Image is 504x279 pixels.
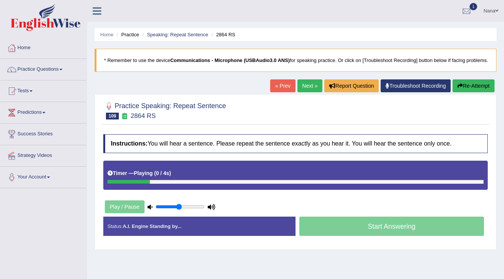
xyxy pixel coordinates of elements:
[0,124,87,143] a: Success Stories
[131,112,156,119] small: 2864 RS
[324,79,379,92] button: Report Question
[103,101,226,119] h2: Practice Speaking: Repeat Sentence
[107,170,171,176] h5: Timer —
[0,81,87,99] a: Tests
[381,79,451,92] a: Troubleshoot Recording
[111,140,148,147] b: Instructions:
[121,113,129,120] small: Exam occurring question
[100,32,114,37] a: Home
[95,49,496,72] blockquote: * Remember to use the device for speaking practice. Or click on [Troubleshoot Recording] button b...
[210,31,235,38] li: 2864 RS
[106,113,119,119] span: 109
[170,57,290,63] b: Communications - Microphone (USBAudio3.0 ANS)
[134,170,153,176] b: Playing
[453,79,495,92] button: Re-Attempt
[147,32,208,37] a: Speaking: Repeat Sentence
[0,167,87,186] a: Your Account
[103,217,296,236] div: Status:
[297,79,322,92] a: Next »
[156,170,169,176] b: 0 / 4s
[169,170,171,176] b: )
[270,79,295,92] a: « Prev
[0,59,87,78] a: Practice Questions
[0,37,87,56] a: Home
[115,31,139,38] li: Practice
[0,145,87,164] a: Strategy Videos
[123,223,181,229] strong: A.I. Engine Standing by...
[154,170,156,176] b: (
[470,3,477,10] span: 1
[103,134,488,153] h4: You will hear a sentence. Please repeat the sentence exactly as you hear it. You will hear the se...
[0,102,87,121] a: Predictions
